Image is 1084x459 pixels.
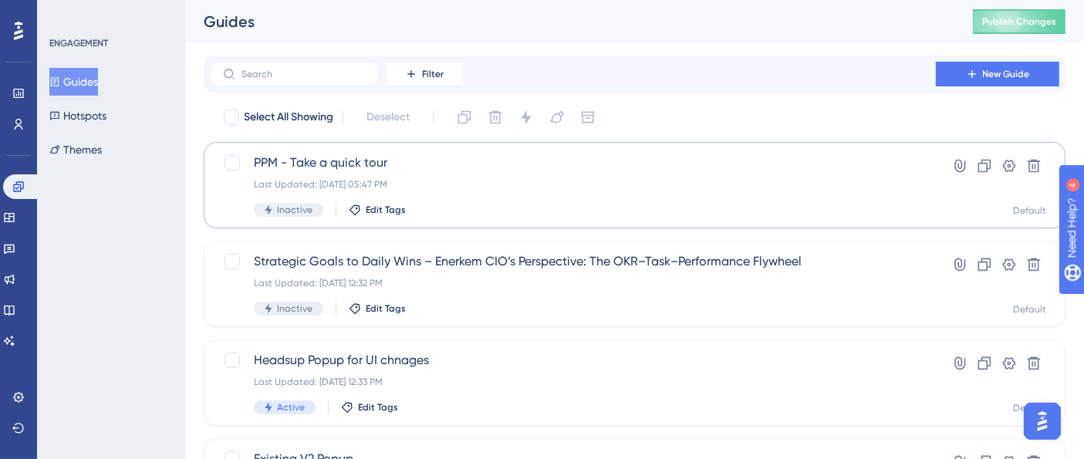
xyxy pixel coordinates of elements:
[386,62,463,86] button: Filter
[341,401,398,413] button: Edit Tags
[49,136,102,164] button: Themes
[254,252,892,271] span: Strategic Goals to Daily Wins – Enerkem CIO’s Perspective: The OKR–Task–Performance Flywheel
[936,62,1059,86] button: New Guide
[244,108,333,127] span: Select All Showing
[358,401,398,413] span: Edit Tags
[36,4,96,22] span: Need Help?
[49,68,98,96] button: Guides
[366,302,406,315] span: Edit Tags
[1013,402,1046,414] div: Default
[349,204,406,216] button: Edit Tags
[1019,398,1065,444] iframe: UserGuiding AI Assistant Launcher
[254,351,892,370] span: Headsup Popup for UI chnages
[366,108,410,127] span: Deselect
[49,37,108,49] div: ENGAGEMENT
[983,68,1030,80] span: New Guide
[107,8,112,20] div: 4
[366,204,406,216] span: Edit Tags
[1013,204,1046,217] div: Default
[422,68,444,80] span: Filter
[254,178,892,191] div: Last Updated: [DATE] 05:47 PM
[277,302,312,315] span: Inactive
[1013,303,1046,316] div: Default
[973,9,1065,34] button: Publish Changes
[254,376,892,388] div: Last Updated: [DATE] 12:33 PM
[982,15,1056,28] span: Publish Changes
[49,102,106,130] button: Hotspots
[349,302,406,315] button: Edit Tags
[254,154,892,172] span: PPM - Take a quick tour
[204,11,934,32] div: Guides
[353,103,424,131] button: Deselect
[277,401,305,413] span: Active
[254,277,892,289] div: Last Updated: [DATE] 12:32 PM
[277,204,312,216] span: Inactive
[241,69,366,79] input: Search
